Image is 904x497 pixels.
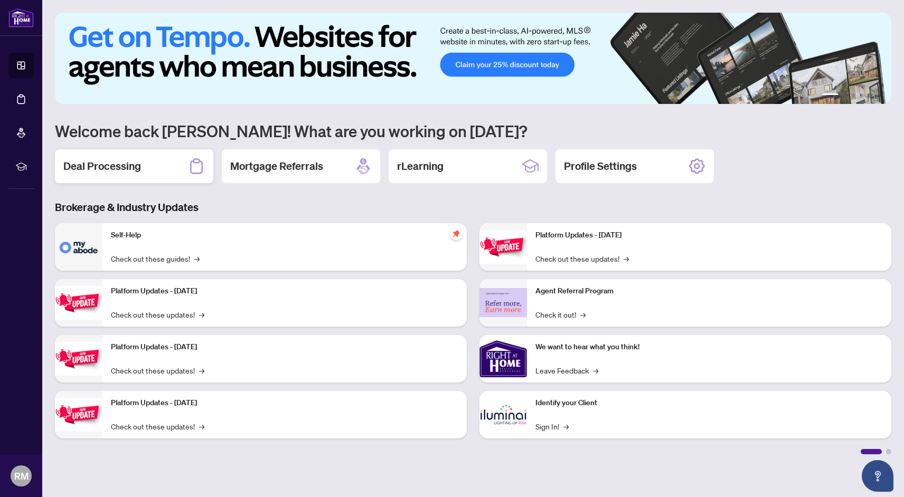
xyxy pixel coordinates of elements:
[55,286,102,319] img: Platform Updates - September 16, 2025
[535,309,586,320] a: Check it out!→
[851,93,855,98] button: 3
[535,365,598,376] a: Leave Feedback→
[868,93,872,98] button: 5
[564,159,637,174] h2: Profile Settings
[55,13,891,104] img: Slide 0
[194,253,200,264] span: →
[111,341,458,353] p: Platform Updates - [DATE]
[479,288,527,317] img: Agent Referral Program
[535,397,883,409] p: Identify your Client
[860,93,864,98] button: 4
[199,309,204,320] span: →
[479,230,527,263] img: Platform Updates - June 23, 2025
[397,159,444,174] h2: rLearning
[111,309,204,320] a: Check out these updates!→
[580,309,586,320] span: →
[535,253,629,264] a: Check out these updates!→
[111,397,458,409] p: Platform Updates - [DATE]
[199,420,204,432] span: →
[199,365,204,376] span: →
[843,93,847,98] button: 2
[877,93,881,98] button: 6
[111,230,458,241] p: Self-Help
[8,8,34,27] img: logo
[111,253,200,264] a: Check out these guides!→
[822,93,839,98] button: 1
[63,159,141,174] h2: Deal Processing
[862,460,893,492] button: Open asap
[624,253,629,264] span: →
[55,342,102,375] img: Platform Updates - July 21, 2025
[55,223,102,271] img: Self-Help
[55,200,891,215] h3: Brokerage & Industry Updates
[111,285,458,297] p: Platform Updates - [DATE]
[563,420,569,432] span: →
[14,469,29,483] span: RM
[55,398,102,431] img: Platform Updates - July 8, 2025
[55,121,891,141] h1: Welcome back [PERSON_NAME]! What are you working on [DATE]?
[479,335,527,383] img: We want to hear what you think!
[479,391,527,438] img: Identify your Client
[230,159,323,174] h2: Mortgage Referrals
[450,227,463,240] span: pushpin
[593,365,598,376] span: →
[111,365,204,376] a: Check out these updates!→
[535,230,883,241] p: Platform Updates - [DATE]
[111,420,204,432] a: Check out these updates!→
[535,285,883,297] p: Agent Referral Program
[535,420,569,432] a: Sign In!→
[535,341,883,353] p: We want to hear what you think!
